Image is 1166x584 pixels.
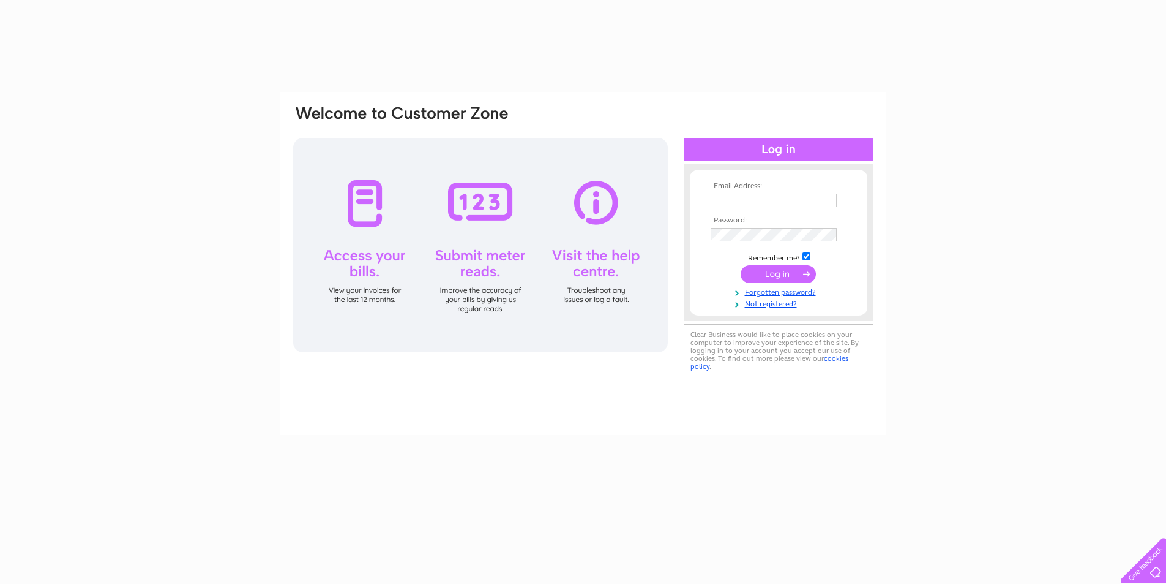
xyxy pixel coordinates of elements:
[711,286,850,297] a: Forgotten password?
[711,297,850,309] a: Not registered?
[684,324,873,377] div: Clear Business would like to place cookies on your computer to improve your experience of the sit...
[690,354,848,371] a: cookies policy
[708,182,850,191] th: Email Address:
[741,265,816,283] input: Submit
[708,216,850,225] th: Password:
[708,251,850,263] td: Remember me?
